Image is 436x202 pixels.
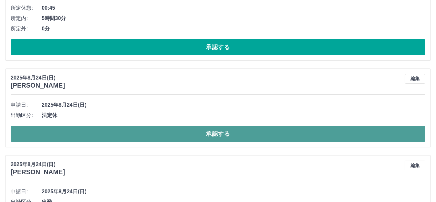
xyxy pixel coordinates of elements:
[11,101,42,109] span: 申請日:
[405,161,425,170] button: 編集
[11,168,65,176] h3: [PERSON_NAME]
[11,74,65,82] p: 2025年8月24日(日)
[11,39,425,55] button: 承認する
[11,161,65,168] p: 2025年8月24日(日)
[42,101,425,109] span: 2025年8月24日(日)
[42,4,425,12] span: 00:45
[11,188,42,196] span: 申請日:
[42,15,425,22] span: 5時間30分
[11,112,42,119] span: 出勤区分:
[42,188,425,196] span: 2025年8月24日(日)
[42,25,425,33] span: 0分
[11,25,42,33] span: 所定外:
[11,4,42,12] span: 所定休憩:
[11,82,65,89] h3: [PERSON_NAME]
[405,74,425,84] button: 編集
[11,15,42,22] span: 所定内:
[42,112,425,119] span: 法定休
[11,126,425,142] button: 承認する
